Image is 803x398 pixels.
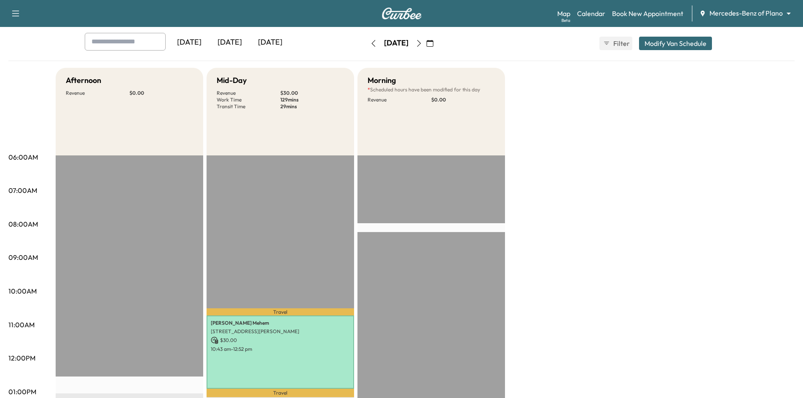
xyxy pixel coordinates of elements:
p: 07:00AM [8,185,37,195]
div: [DATE] [169,33,209,52]
p: 129 mins [280,96,344,103]
p: Revenue [66,90,129,96]
button: Filter [599,37,632,50]
div: [DATE] [250,33,290,52]
p: 01:00PM [8,387,36,397]
p: $ 0.00 [431,96,495,103]
p: 10:43 am - 12:52 pm [211,346,350,353]
p: 06:00AM [8,152,38,162]
h5: Mid-Day [217,75,247,86]
p: Revenue [217,90,280,96]
p: Travel [207,308,354,315]
p: 09:00AM [8,252,38,262]
p: Work Time [217,96,280,103]
a: Book New Appointment [612,8,683,19]
p: Revenue [368,96,431,103]
div: Beta [561,17,570,24]
p: Transit Time [217,103,280,110]
span: Mercedes-Benz of Plano [709,8,783,18]
span: Filter [613,38,628,48]
button: Modify Van Schedule [639,37,712,50]
p: $ 30.00 [211,337,350,344]
a: MapBeta [557,8,570,19]
div: [DATE] [384,38,408,48]
p: Travel [207,389,354,397]
p: 12:00PM [8,353,35,363]
h5: Morning [368,75,396,86]
p: 08:00AM [8,219,38,229]
img: Curbee Logo [381,8,422,19]
p: 29 mins [280,103,344,110]
p: [PERSON_NAME] Mehem [211,320,350,326]
p: 11:00AM [8,320,35,330]
div: [DATE] [209,33,250,52]
h5: Afternoon [66,75,101,86]
p: $ 30.00 [280,90,344,96]
a: Calendar [577,8,605,19]
p: $ 0.00 [129,90,193,96]
p: Scheduled hours have been modified for this day [368,86,495,93]
p: [STREET_ADDRESS][PERSON_NAME] [211,328,350,335]
p: 10:00AM [8,286,37,296]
